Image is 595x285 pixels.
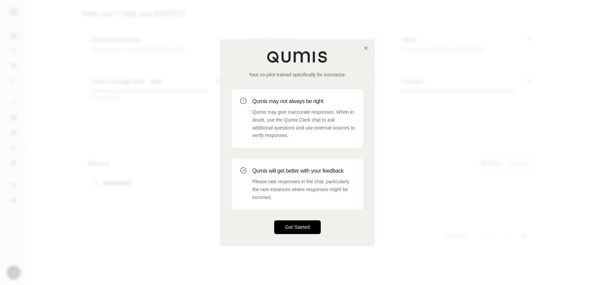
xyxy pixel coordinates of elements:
[274,221,321,234] button: Get Started
[252,178,355,201] p: Please rate responses in the chat, particularly the rare instances where responses might be incor...
[252,108,355,139] p: Qumis may give inaccurate responses. When in doubt, use the Qumis Clerk chat to ask additional qu...
[232,71,363,78] p: Your co-pilot trained specifically for insurance.
[267,51,328,63] img: Qumis Logo
[252,167,355,175] h3: Qumis will get better with your feedback
[252,97,355,106] h3: Qumis may not always be right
